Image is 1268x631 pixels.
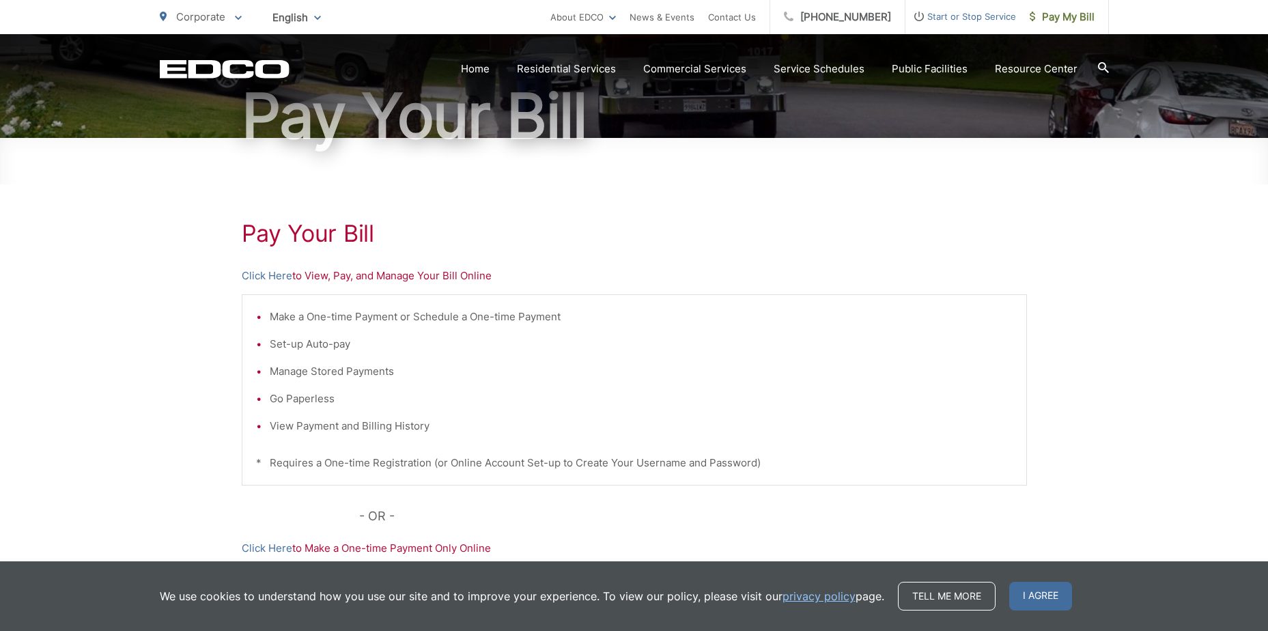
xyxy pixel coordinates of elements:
h1: Pay Your Bill [160,82,1109,150]
a: Public Facilities [892,61,968,77]
p: - OR - [359,506,1027,527]
span: English [262,5,331,29]
a: Service Schedules [774,61,864,77]
a: EDCD logo. Return to the homepage. [160,59,290,79]
p: We use cookies to understand how you use our site and to improve your experience. To view our pol... [160,588,884,604]
a: Tell me more [898,582,996,611]
a: Home [461,61,490,77]
span: I agree [1009,582,1072,611]
a: Click Here [242,540,292,557]
li: Go Paperless [270,391,1013,407]
p: to Make a One-time Payment Only Online [242,540,1027,557]
a: News & Events [630,9,694,25]
li: Make a One-time Payment or Schedule a One-time Payment [270,309,1013,325]
a: Resource Center [995,61,1077,77]
h1: Pay Your Bill [242,220,1027,247]
span: Corporate [176,10,225,23]
span: Pay My Bill [1030,9,1095,25]
li: Set-up Auto-pay [270,336,1013,352]
a: About EDCO [550,9,616,25]
li: View Payment and Billing History [270,418,1013,434]
li: Manage Stored Payments [270,363,1013,380]
a: Residential Services [517,61,616,77]
a: privacy policy [783,588,856,604]
p: * Requires a One-time Registration (or Online Account Set-up to Create Your Username and Password) [256,455,1013,471]
a: Click Here [242,268,292,284]
p: to View, Pay, and Manage Your Bill Online [242,268,1027,284]
a: Contact Us [708,9,756,25]
a: Commercial Services [643,61,746,77]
